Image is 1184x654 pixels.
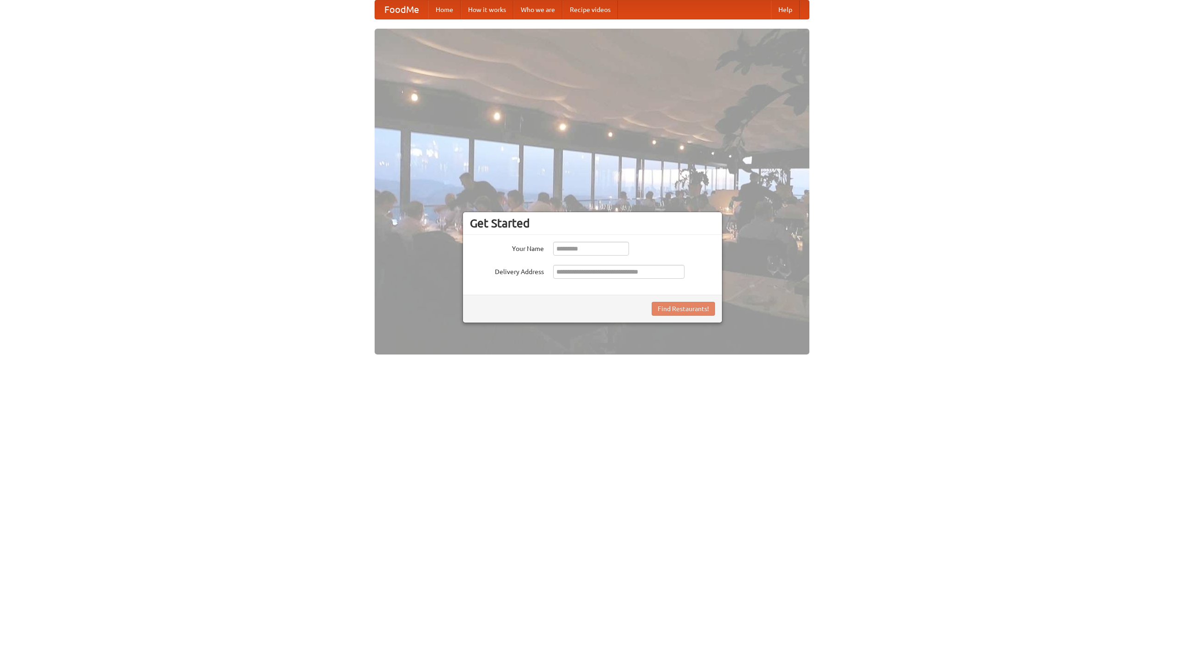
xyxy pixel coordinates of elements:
h3: Get Started [470,216,715,230]
label: Your Name [470,242,544,253]
button: Find Restaurants! [652,302,715,316]
a: FoodMe [375,0,428,19]
a: How it works [461,0,513,19]
a: Home [428,0,461,19]
label: Delivery Address [470,265,544,276]
a: Recipe videos [562,0,618,19]
a: Help [771,0,800,19]
a: Who we are [513,0,562,19]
